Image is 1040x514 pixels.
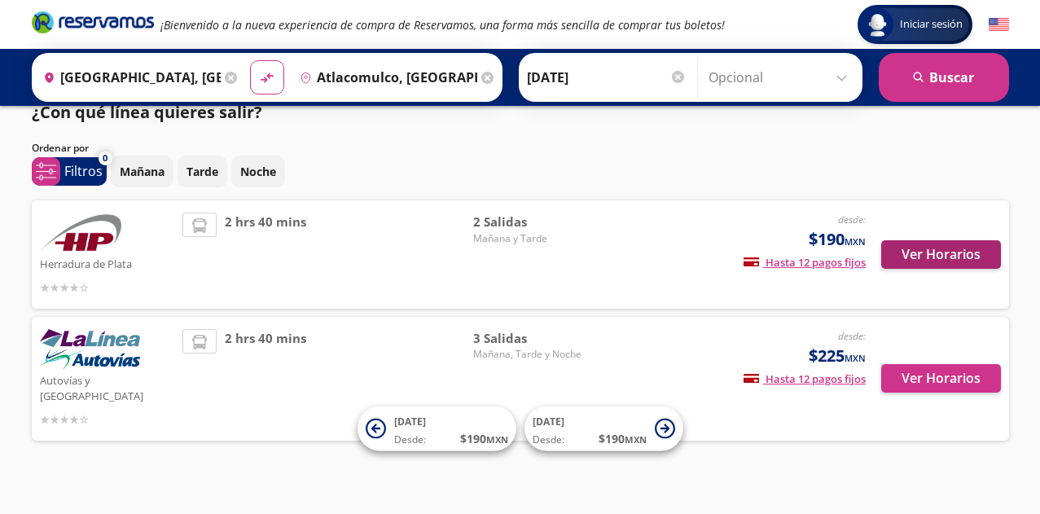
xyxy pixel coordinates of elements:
input: Buscar Origen [37,57,221,98]
p: Noche [240,163,276,180]
span: [DATE] [533,415,564,428]
span: $190 [809,227,866,252]
button: [DATE]Desde:$190MXN [358,406,516,451]
span: 2 hrs 40 mins [225,213,306,297]
span: $ 190 [460,430,508,447]
button: Mañana [111,156,173,187]
button: Noche [231,156,285,187]
span: $ 190 [599,430,647,447]
span: Desde: [394,433,426,447]
span: Iniciar sesión [893,16,969,33]
input: Elegir Fecha [527,57,687,98]
img: Autovías y La Línea [40,329,140,370]
em: ¡Bienvenido a la nueva experiencia de compra de Reservamos, una forma más sencilla de comprar tus... [160,17,725,33]
small: MXN [845,352,866,364]
button: Ver Horarios [881,364,1001,393]
p: Mañana [120,163,165,180]
i: Brand Logo [32,10,154,34]
span: [DATE] [394,415,426,428]
span: 3 Salidas [473,329,587,348]
span: 0 [103,152,108,165]
button: Buscar [879,53,1009,102]
em: desde: [838,213,866,226]
input: Buscar Destino [293,57,477,98]
p: Tarde [186,163,218,180]
span: 2 hrs 40 mins [225,329,306,428]
p: Autovías y [GEOGRAPHIC_DATA] [40,370,175,405]
button: 0Filtros [32,157,107,186]
button: Tarde [178,156,227,187]
img: Herradura de Plata [40,213,121,253]
a: Brand Logo [32,10,154,39]
span: Mañana, Tarde y Noche [473,347,587,362]
small: MXN [625,433,647,446]
input: Opcional [709,57,854,98]
span: Desde: [533,433,564,447]
span: 2 Salidas [473,213,587,231]
button: English [989,15,1009,35]
button: [DATE]Desde:$190MXN [524,406,683,451]
p: Filtros [64,161,103,181]
p: Ordenar por [32,141,89,156]
small: MXN [845,235,866,248]
em: desde: [838,329,866,343]
span: Hasta 12 pagos fijos [744,255,866,270]
button: Ver Horarios [881,240,1001,269]
p: Herradura de Plata [40,253,175,273]
small: MXN [486,433,508,446]
span: $225 [809,344,866,368]
p: ¿Con qué línea quieres salir? [32,100,262,125]
span: Hasta 12 pagos fijos [744,371,866,386]
span: Mañana y Tarde [473,231,587,246]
